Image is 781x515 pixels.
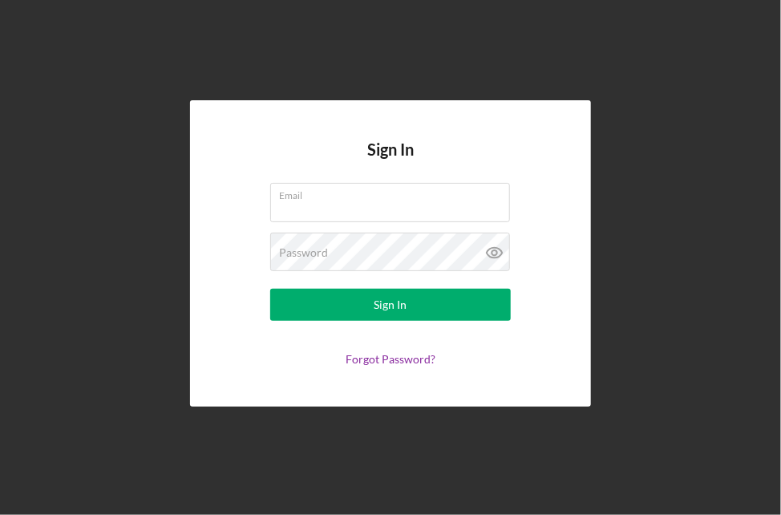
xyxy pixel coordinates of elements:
div: Sign In [374,289,407,321]
label: Password [279,246,328,259]
h4: Sign In [367,140,414,183]
button: Sign In [270,289,511,321]
a: Forgot Password? [346,352,435,366]
label: Email [279,184,510,201]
